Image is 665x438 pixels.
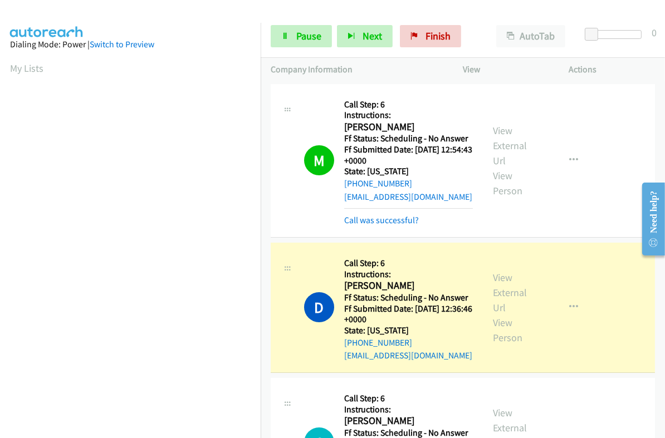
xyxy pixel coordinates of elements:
[590,30,642,39] div: Delay between calls (in seconds)
[344,303,473,325] h5: Ff Submitted Date: [DATE] 12:36:46 +0000
[344,350,472,361] a: [EMAIL_ADDRESS][DOMAIN_NAME]
[400,25,461,47] a: Finish
[271,63,443,76] p: Company Information
[344,269,473,280] h5: Instructions:
[496,25,565,47] button: AutoTab
[10,38,251,51] div: Dialing Mode: Power |
[344,292,473,303] h5: Ff Status: Scheduling - No Answer
[493,316,522,344] a: View Person
[344,325,473,336] h5: State: [US_STATE]
[344,121,468,134] h2: [PERSON_NAME]
[344,99,473,110] h5: Call Step: 6
[344,110,473,121] h5: Instructions:
[493,169,522,197] a: View Person
[463,63,549,76] p: View
[633,175,665,263] iframe: Resource Center
[344,279,468,292] h2: [PERSON_NAME]
[569,63,656,76] p: Actions
[344,178,412,189] a: [PHONE_NUMBER]
[90,39,154,50] a: Switch to Preview
[344,215,419,225] a: Call was successful?
[363,29,382,42] span: Next
[10,62,43,75] a: My Lists
[344,166,473,177] h5: State: [US_STATE]
[344,337,412,348] a: [PHONE_NUMBER]
[426,29,451,42] span: Finish
[493,124,527,167] a: View External Url
[344,393,473,404] h5: Call Step: 6
[344,415,468,427] h2: [PERSON_NAME]
[344,258,473,269] h5: Call Step: 6
[652,25,657,40] div: 0
[344,133,473,144] h5: Ff Status: Scheduling - No Answer
[344,191,472,202] a: [EMAIL_ADDRESS][DOMAIN_NAME]
[344,144,473,166] h5: Ff Submitted Date: [DATE] 12:54:43 +0000
[304,145,334,175] h1: M
[493,271,527,314] a: View External Url
[337,25,393,47] button: Next
[271,25,332,47] a: Pause
[344,404,473,415] h5: Instructions:
[304,292,334,322] h1: D
[296,29,321,42] span: Pause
